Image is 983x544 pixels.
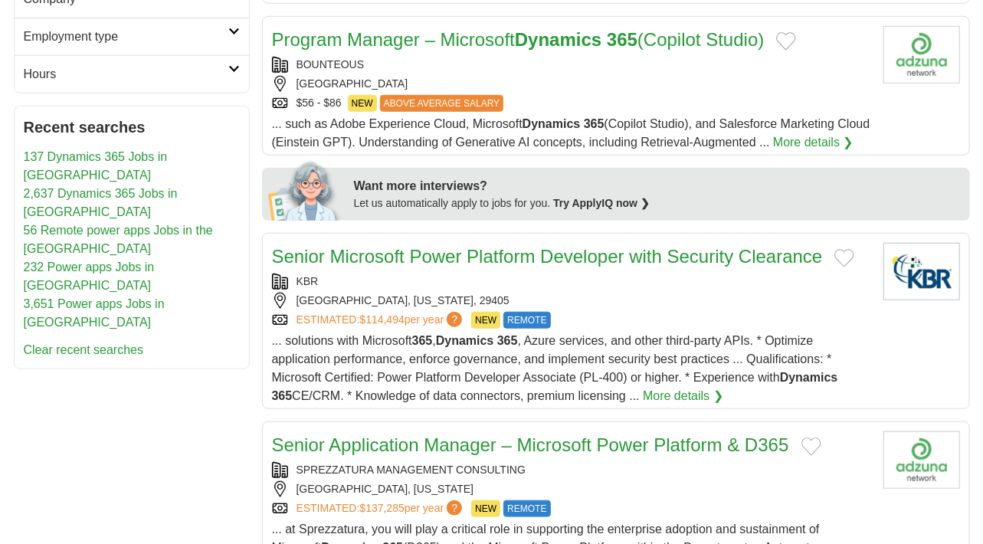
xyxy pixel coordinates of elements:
[15,18,249,55] a: Employment type
[354,195,961,211] div: Let us automatically apply to jobs for you.
[380,95,504,112] span: ABOVE AVERAGE SALARY
[359,502,404,514] span: $137,285
[471,312,500,329] span: NEW
[471,500,500,517] span: NEW
[297,275,319,287] a: KBR
[272,29,765,50] a: Program Manager – MicrosoftDynamics 365(Copilot Studio)
[272,117,870,149] span: ... such as Adobe Experience Cloud, Microsoft (Copilot Studio), and Salesforce Marketing Cloud (E...
[515,29,601,50] strong: Dynamics
[359,313,404,326] span: $114,494
[24,116,240,139] h2: Recent searches
[272,481,871,497] div: [GEOGRAPHIC_DATA], [US_STATE]
[776,32,796,51] button: Add to favorite jobs
[801,437,821,456] button: Add to favorite jobs
[503,500,550,517] span: REMOTE
[348,95,377,112] span: NEW
[272,389,293,402] strong: 365
[15,55,249,93] a: Hours
[272,334,838,402] span: ... solutions with Microsoft , , Azure services, and other third-party APIs. * Optimize applicati...
[272,95,871,112] div: $56 - $86
[24,224,213,255] a: 56 Remote power apps Jobs in the [GEOGRAPHIC_DATA]
[24,150,168,182] a: 137 Dynamics 365 Jobs in [GEOGRAPHIC_DATA]
[24,187,178,218] a: 2,637 Dynamics 365 Jobs in [GEOGRAPHIC_DATA]
[584,117,605,130] strong: 365
[272,434,789,455] a: Senior Application Manager – Microsoft Power Platform & D365
[523,117,581,130] strong: Dynamics
[436,334,494,347] strong: Dynamics
[883,431,960,489] img: Company logo
[780,371,838,384] strong: Dynamics
[497,334,518,347] strong: 365
[643,387,723,405] a: More details ❯
[607,29,637,50] strong: 365
[24,297,165,329] a: 3,651 Power apps Jobs in [GEOGRAPHIC_DATA]
[834,249,854,267] button: Add to favorite jobs
[272,246,823,267] a: Senior Microsoft Power Platform Developer with Security Clearance
[773,133,854,152] a: More details ❯
[268,159,342,221] img: apply-iq-scientist.png
[272,462,871,478] div: SPREZZATURA MANAGEMENT CONSULTING
[883,26,960,84] img: Company logo
[503,312,550,329] span: REMOTE
[24,28,228,46] h2: Employment type
[412,334,433,347] strong: 365
[272,57,871,73] div: BOUNTEOUS
[447,312,462,327] span: ?
[447,500,462,516] span: ?
[354,177,961,195] div: Want more interviews?
[24,343,144,356] a: Clear recent searches
[24,65,228,84] h2: Hours
[272,76,871,92] div: [GEOGRAPHIC_DATA]
[297,312,466,329] a: ESTIMATED:$114,494per year?
[24,261,155,292] a: 232 Power apps Jobs in [GEOGRAPHIC_DATA]
[272,293,871,309] div: [GEOGRAPHIC_DATA], [US_STATE], 29405
[883,243,960,300] img: KBR logo
[553,197,650,209] a: Try ApplyIQ now ❯
[297,500,466,517] a: ESTIMATED:$137,285per year?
